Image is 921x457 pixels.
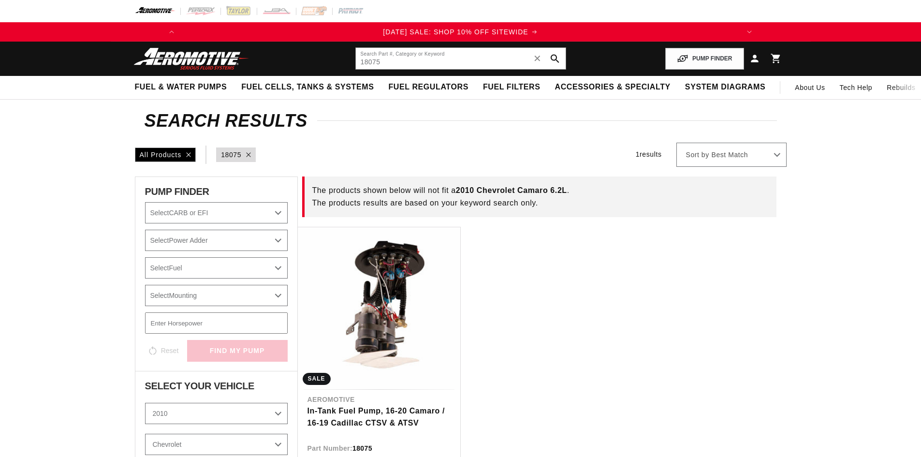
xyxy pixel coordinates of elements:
span: Sort by [686,150,709,160]
button: search button [544,48,566,69]
div: The products shown below will not fit a . The products results are based on your keyword search o... [312,184,769,209]
a: [DATE] SALE: SHOP 10% OFF SITEWIDE [181,27,739,37]
span: Fuel & Water Pumps [135,82,227,92]
span: ✕ [533,51,542,66]
div: 1 of 3 [181,27,739,37]
select: CARB or EFI [145,202,288,223]
a: In-Tank Fuel Pump, 16-20 Camaro / 16-19 Cadillac CTSV & ATSV [307,405,451,429]
a: 18075 [221,149,241,160]
span: Fuel Regulators [388,82,468,92]
summary: Accessories & Specialty [548,76,678,99]
button: PUMP FINDER [665,48,744,70]
span: 2010 Chevrolet Camaro 6.2L [456,186,567,194]
select: Sort by [676,143,787,167]
span: Rebuilds [887,82,915,93]
select: Fuel [145,257,288,279]
span: [DATE] SALE: SHOP 10% OFF SITEWIDE [383,28,528,36]
summary: Fuel Filters [476,76,548,99]
span: Tech Help [840,82,873,93]
summary: Fuel Regulators [381,76,475,99]
input: Search by Part Number, Category or Keyword [356,48,566,69]
select: Mounting [145,285,288,306]
span: Fuel Cells, Tanks & Systems [241,82,374,92]
div: All Products [135,147,196,162]
summary: Tech Help [833,76,880,99]
span: Fuel Filters [483,82,541,92]
select: Power Adder [145,230,288,251]
span: PUMP FINDER [145,187,209,196]
span: 1 results [636,150,662,158]
span: Accessories & Specialty [555,82,671,92]
button: Translation missing: en.sections.announcements.previous_announcement [162,22,181,42]
select: Make [145,434,288,455]
div: Select Your Vehicle [145,381,288,393]
h2: Search Results [145,113,777,129]
summary: System Diagrams [678,76,773,99]
img: Aeromotive [131,47,252,70]
select: Year [145,403,288,424]
span: System Diagrams [685,82,765,92]
summary: Fuel Cells, Tanks & Systems [234,76,381,99]
button: Translation missing: en.sections.announcements.next_announcement [740,22,759,42]
input: Enter Horsepower [145,312,288,334]
span: About Us [795,84,825,91]
slideshow-component: Translation missing: en.sections.announcements.announcement_bar [111,22,811,42]
summary: Fuel & Water Pumps [128,76,234,99]
div: Announcement [181,27,739,37]
a: About Us [788,76,832,99]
